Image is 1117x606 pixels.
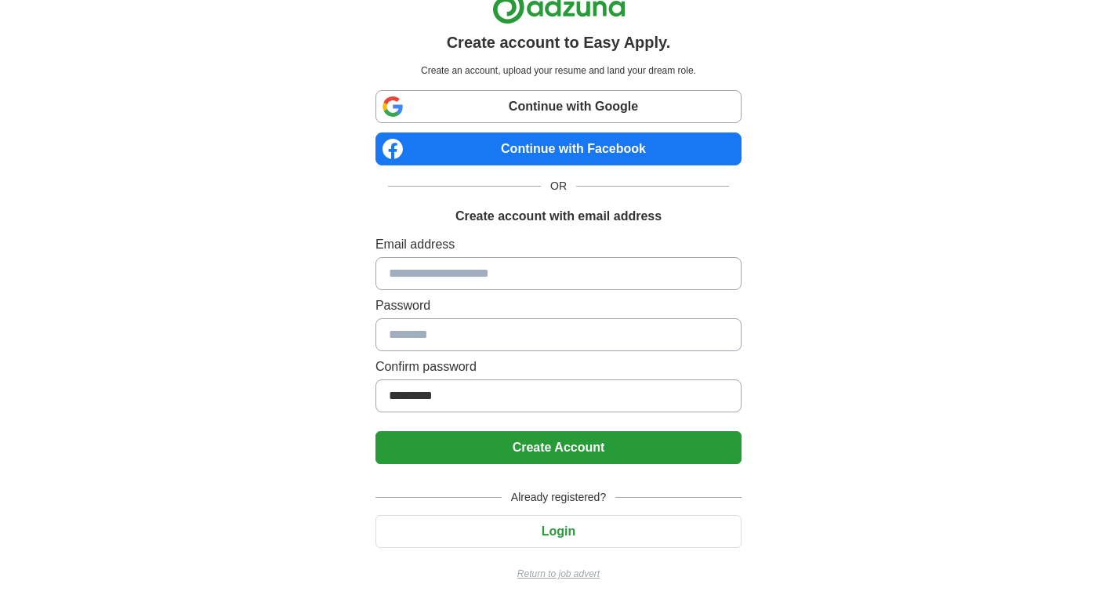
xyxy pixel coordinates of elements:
[541,178,576,194] span: OR
[455,207,662,226] h1: Create account with email address
[375,132,742,165] a: Continue with Facebook
[375,296,742,315] label: Password
[375,515,742,548] button: Login
[379,64,738,78] p: Create an account, upload your resume and land your dream role.
[375,90,742,123] a: Continue with Google
[447,31,671,54] h1: Create account to Easy Apply.
[502,489,615,506] span: Already registered?
[375,567,742,581] a: Return to job advert
[375,431,742,464] button: Create Account
[375,357,742,376] label: Confirm password
[375,235,742,254] label: Email address
[375,524,742,538] a: Login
